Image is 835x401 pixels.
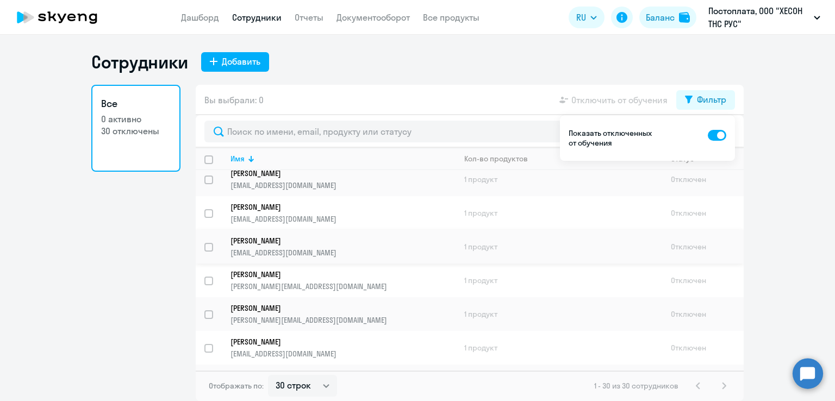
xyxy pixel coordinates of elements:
button: RU [569,7,605,28]
span: Вы выбрали: 0 [204,93,264,106]
button: Балансbalance [639,7,696,28]
a: Сотрудники [232,12,282,23]
td: 1 продукт [456,331,662,365]
button: Фильтр [676,90,735,110]
div: Добавить [222,55,260,68]
p: 0 активно [101,113,171,125]
td: Отключен [662,162,744,196]
td: 1 продукт [456,264,662,297]
p: 30 отключены [101,125,171,137]
a: [PERSON_NAME][EMAIL_ADDRESS][DOMAIN_NAME] [230,202,455,224]
a: [PERSON_NAME][EMAIL_ADDRESS][DOMAIN_NAME] [230,168,455,190]
button: Добавить [201,52,269,72]
p: [PERSON_NAME] [230,168,440,178]
a: [PERSON_NAME][EMAIL_ADDRESS][DOMAIN_NAME] [230,236,455,258]
p: Показать отключенных от обучения [569,128,655,148]
h1: Сотрудники [91,51,188,73]
span: RU [576,11,586,24]
a: [PERSON_NAME][EMAIL_ADDRESS][DOMAIN_NAME] [230,371,455,392]
p: [EMAIL_ADDRESS][DOMAIN_NAME] [230,180,455,190]
td: Отключен [662,264,744,297]
a: [PERSON_NAME][EMAIL_ADDRESS][DOMAIN_NAME] [230,337,455,359]
img: balance [679,12,690,23]
a: Отчеты [295,12,323,23]
p: [EMAIL_ADDRESS][DOMAIN_NAME] [230,214,455,224]
p: [PERSON_NAME] [230,270,440,279]
span: 1 - 30 из 30 сотрудников [594,381,678,391]
p: [PERSON_NAME] [230,303,440,313]
td: 1 продукт [456,196,662,230]
p: [PERSON_NAME][EMAIL_ADDRESS][DOMAIN_NAME] [230,281,455,291]
p: Постоплата, ООО "ХЕСОН ТНС РУС" [708,4,809,30]
td: Отключен [662,230,744,264]
td: 1 продукт [456,297,662,331]
p: [EMAIL_ADDRESS][DOMAIN_NAME] [230,248,455,258]
a: Дашборд [181,12,219,23]
td: 1 продукт [456,162,662,196]
p: [EMAIL_ADDRESS][DOMAIN_NAME] [230,349,455,359]
a: Документооборот [337,12,410,23]
p: [PERSON_NAME] [230,337,440,347]
td: Отключен [662,196,744,230]
div: Имя [230,154,245,164]
div: Фильтр [697,93,726,106]
a: [PERSON_NAME][PERSON_NAME][EMAIL_ADDRESS][DOMAIN_NAME] [230,270,455,291]
div: Кол-во продуктов [464,154,528,164]
p: [PERSON_NAME] [230,202,440,212]
p: [PERSON_NAME][EMAIL_ADDRESS][DOMAIN_NAME] [230,315,455,325]
div: Имя [230,154,455,164]
p: [PERSON_NAME] [230,236,440,246]
div: Баланс [646,11,675,24]
td: Отключен [662,365,744,398]
p: [PERSON_NAME] [230,371,440,380]
td: Отключен [662,331,744,365]
h3: Все [101,97,171,111]
td: Отключен [662,297,744,331]
a: Все продукты [423,12,479,23]
td: 1 продукт [456,230,662,264]
div: Кол-во продуктов [464,154,662,164]
a: Все0 активно30 отключены [91,85,180,172]
button: Постоплата, ООО "ХЕСОН ТНС РУС" [703,4,826,30]
span: Отображать по: [209,381,264,391]
input: Поиск по имени, email, продукту или статусу [204,121,735,142]
a: [PERSON_NAME][PERSON_NAME][EMAIL_ADDRESS][DOMAIN_NAME] [230,303,455,325]
td: 1 продукт [456,365,662,398]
